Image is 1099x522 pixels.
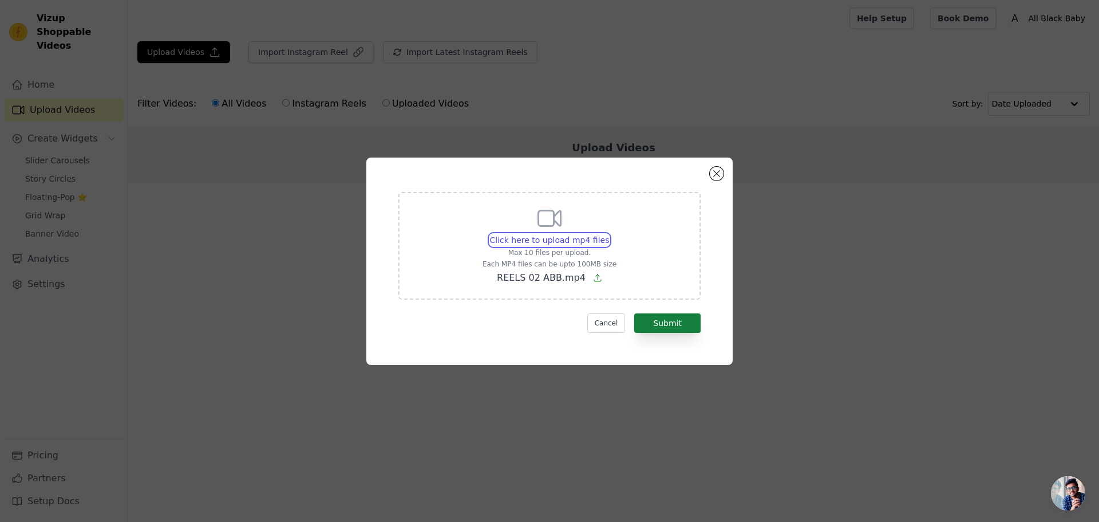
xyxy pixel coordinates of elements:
[483,260,616,269] p: Each MP4 files can be upto 100MB size
[483,248,616,257] p: Max 10 files per upload.
[634,313,701,333] button: Submit
[710,167,724,180] button: Close modal
[497,272,586,283] span: REELS 02 ABB.mp4
[1051,476,1085,511] a: Open chat
[587,313,626,333] button: Cancel
[490,236,610,245] span: Click here to upload mp4 files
